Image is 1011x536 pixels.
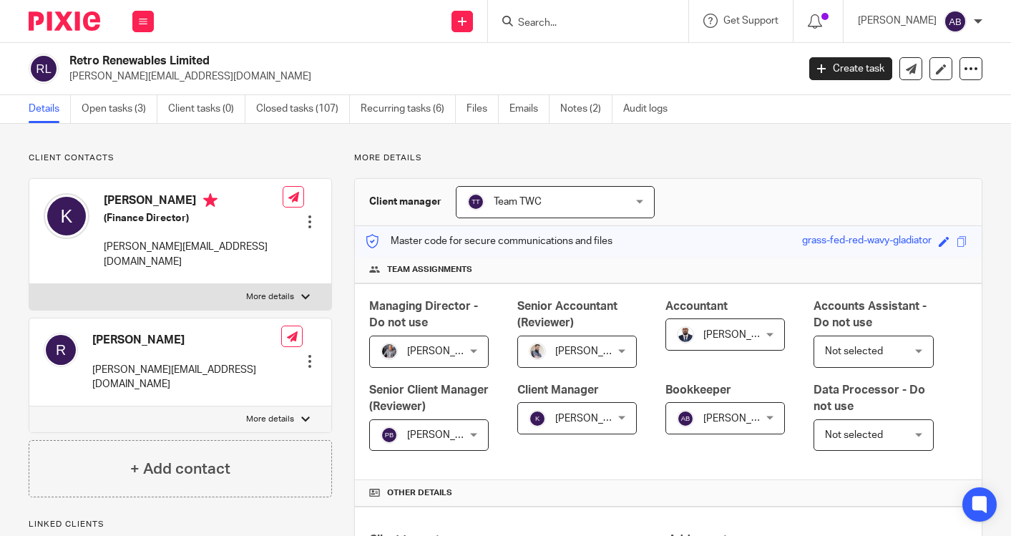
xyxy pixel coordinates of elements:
span: Client Manager [517,384,599,396]
span: Accountant [665,301,728,312]
p: [PERSON_NAME][EMAIL_ADDRESS][DOMAIN_NAME] [104,240,283,269]
img: svg%3E [44,333,78,367]
a: Audit logs [623,95,678,123]
p: Client contacts [29,152,332,164]
span: Managing Director - Do not use [369,301,478,328]
img: svg%3E [944,10,967,33]
p: More details [246,291,294,303]
p: [PERSON_NAME][EMAIL_ADDRESS][DOMAIN_NAME] [92,363,281,392]
span: Senior Accountant (Reviewer) [517,301,617,328]
h4: [PERSON_NAME] [104,193,283,211]
a: Emails [509,95,550,123]
img: svg%3E [29,54,59,84]
span: Get Support [723,16,778,26]
h3: Client manager [369,195,441,209]
span: [PERSON_NAME] [555,414,634,424]
input: Search [517,17,645,30]
img: Pixie%2002.jpg [529,343,546,360]
img: WhatsApp%20Image%202022-05-18%20at%206.27.04%20PM.jpeg [677,326,694,343]
a: Create task [809,57,892,80]
span: Not selected [825,346,883,356]
p: More details [246,414,294,425]
p: Master code for secure communications and files [366,234,612,248]
a: Details [29,95,71,123]
span: [PERSON_NAME] [555,346,634,356]
span: Bookkeeper [665,384,731,396]
span: Data Processor - Do not use [814,384,925,412]
img: -%20%20-%20studio@ingrained.co.uk%20for%20%20-20220223%20at%20101413%20-%201W1A2026.jpg [381,343,398,360]
a: Files [467,95,499,123]
h5: (Finance Director) [104,211,283,225]
img: svg%3E [677,410,694,427]
img: Pixie [29,11,100,31]
a: Notes (2) [560,95,612,123]
span: Team assignments [387,264,472,276]
span: [PERSON_NAME] [703,330,782,340]
span: Not selected [825,430,883,440]
div: grass-fed-red-wavy-gladiator [802,233,932,250]
i: Primary [203,193,218,208]
p: Linked clients [29,519,332,530]
p: [PERSON_NAME] [858,14,937,28]
span: Team TWC [494,197,542,207]
p: [PERSON_NAME][EMAIL_ADDRESS][DOMAIN_NAME] [69,69,788,84]
img: svg%3E [467,193,484,210]
img: svg%3E [381,427,398,444]
span: [PERSON_NAME] [407,346,486,356]
a: Recurring tasks (6) [361,95,456,123]
a: Client tasks (0) [168,95,245,123]
h4: + Add contact [130,458,230,480]
img: svg%3E [44,193,89,239]
span: [PERSON_NAME] [703,414,782,424]
img: svg%3E [529,410,546,427]
a: Open tasks (3) [82,95,157,123]
p: More details [354,152,982,164]
h4: [PERSON_NAME] [92,333,281,348]
span: Senior Client Manager (Reviewer) [369,384,489,412]
span: Accounts Assistant - Do not use [814,301,927,328]
span: Other details [387,487,452,499]
h2: Retro Renewables Limited [69,54,644,69]
a: Closed tasks (107) [256,95,350,123]
span: [PERSON_NAME] [407,430,486,440]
